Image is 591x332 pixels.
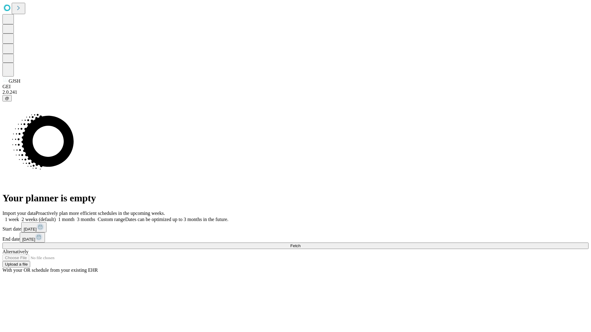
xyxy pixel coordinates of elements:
button: @ [2,95,12,101]
span: With your OR schedule from your existing EHR [2,267,98,273]
span: 1 week [5,217,19,222]
span: Alternatively [2,249,28,254]
span: @ [5,96,9,101]
div: Start date [2,222,589,232]
span: [DATE] [22,237,35,242]
span: GJSH [9,78,20,84]
button: [DATE] [21,222,46,232]
span: Custom range [98,217,125,222]
h1: Your planner is empty [2,192,589,204]
div: End date [2,232,589,243]
span: [DATE] [24,227,37,231]
span: Proactively plan more efficient schedules in the upcoming weeks. [36,211,165,216]
div: 2.0.241 [2,89,589,95]
span: 3 months [77,217,95,222]
button: [DATE] [20,232,45,243]
span: 2 weeks (default) [22,217,56,222]
span: Fetch [290,243,300,248]
span: 1 month [58,217,74,222]
span: Dates can be optimized up to 3 months in the future. [125,217,228,222]
button: Upload a file [2,261,30,267]
button: Fetch [2,243,589,249]
div: GEI [2,84,589,89]
span: Import your data [2,211,36,216]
